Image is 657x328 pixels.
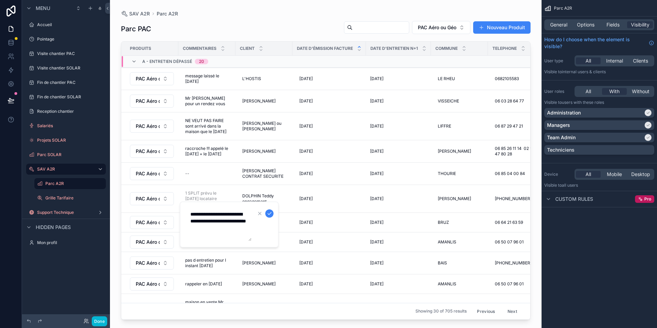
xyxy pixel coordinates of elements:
[299,149,313,154] span: [DATE]
[495,220,523,225] span: 06 64 21 63 59
[240,46,255,51] span: Client
[242,168,286,179] span: [PERSON_NAME] CONTRAT SECURITE
[370,196,383,201] span: [DATE]
[34,193,106,204] a: Grille Tarifaire
[26,106,106,117] a: Reception chantier
[26,19,106,30] a: Accueil
[370,76,383,81] span: [DATE]
[370,171,383,176] span: [DATE]
[299,281,313,287] span: [DATE]
[183,46,216,51] span: Commentaires
[495,76,519,81] span: 0682105583
[370,149,383,154] span: [DATE]
[495,260,532,266] span: [PHONE_NUMBER]
[157,10,178,17] a: Parc A2R
[438,98,459,104] span: VISSEICHE
[185,118,229,134] span: NE VEUT PAS FAIRE sont arrivé dans la maison que le [DATE]
[26,164,106,175] a: SAV A2R
[185,258,229,269] span: pas d entretien pour l instant [DATE]
[562,69,606,74] span: Internal users & clients
[438,239,456,245] span: AMANLIS
[577,21,594,28] span: Options
[37,240,104,245] label: Mon profil
[299,196,313,201] span: [DATE]
[370,98,383,104] span: [DATE]
[412,21,470,34] button: Select Button
[136,219,160,226] span: PAC Aéro ou Géo
[130,256,174,270] button: Select Button
[370,123,383,129] span: [DATE]
[415,309,467,314] span: Showing 30 of 705 results
[130,120,174,133] button: Select Button
[136,281,160,287] span: PAC Aéro ou Géo
[299,123,313,129] span: [DATE]
[370,260,383,266] span: [DATE]
[26,77,106,88] a: Fin de chantier PAC
[26,237,106,248] a: Mon profil
[185,73,229,84] span: message laissé le [DATE]
[418,24,456,31] span: PAC Aéro ou Géo
[242,193,286,204] span: DOLPHIN Teddy engagement
[438,260,447,266] span: BAIS
[438,123,451,129] span: LIFFRE
[136,123,160,130] span: PAC Aéro ou Géo
[554,6,572,11] span: Parc A2R
[438,196,471,201] span: [PERSON_NAME]
[136,195,160,202] span: PAC Aéro ou Géo
[185,190,229,207] span: 1 SPLIT prévu le [DATE] locataire CHANG 0650854112
[495,239,524,245] span: 06 50 07 96 01
[37,80,104,85] label: Fin de chantier PAC
[438,76,455,81] span: LE RHEU
[142,59,192,64] span: a - entretien dépassé
[130,72,174,85] button: Select Button
[26,48,106,59] a: Visite chantier PAC
[136,98,160,105] span: PAC Aéro ou Géo
[555,196,593,203] span: Custom rules
[547,109,581,116] p: Administration
[185,96,229,107] span: Mr [PERSON_NAME] pour un rendez vous
[199,59,204,64] div: 20
[36,224,71,231] span: Hidden pages
[299,171,313,176] span: [DATE]
[136,75,160,82] span: PAC Aéro ou Géo
[370,239,383,245] span: [DATE]
[242,149,276,154] span: [PERSON_NAME]
[121,24,151,34] h1: Parc PAC
[130,236,174,249] button: Select Button
[130,216,174,229] button: Select Button
[299,239,313,245] span: [DATE]
[299,260,313,266] span: [DATE]
[435,46,458,51] span: Commune
[185,146,229,157] span: raccroche !!! appelé le [DATE] + le [DATE]
[631,171,650,178] span: Desktop
[37,152,104,157] label: Parc SOLAR
[136,260,160,266] span: PAC Aéro ou Géo
[547,146,575,153] p: Techniciens
[473,21,531,34] button: Nouveau Produit
[544,100,654,105] p: Visible to
[472,306,500,317] button: Previous
[185,281,222,287] span: rappeler en [DATE]
[370,46,418,51] span: Date d'entretien n+1
[544,36,654,50] a: How do I choose when the element is visible?
[37,51,104,56] label: Visite chantier PAC
[130,277,174,291] button: Select Button
[242,260,276,266] span: [PERSON_NAME]
[547,134,576,141] p: Team Admin
[121,10,150,17] a: SAV A2R
[242,98,276,104] span: [PERSON_NAME]
[37,65,104,71] label: Visite chantier SOLAR
[544,36,646,50] span: How do I choose when the element is visible?
[45,181,102,186] label: Parc A2R
[495,196,532,201] span: [PHONE_NUMBER]
[37,109,104,114] label: Reception chantier
[370,281,383,287] span: [DATE]
[136,239,160,245] span: PAC Aéro ou Géo
[547,122,570,129] p: Managers
[644,196,651,202] span: Pro
[544,172,572,177] label: Device
[242,281,276,287] span: [PERSON_NAME]
[299,76,313,81] span: [DATE]
[495,146,538,157] span: 06 85 26 11 14 02 99 47 80 28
